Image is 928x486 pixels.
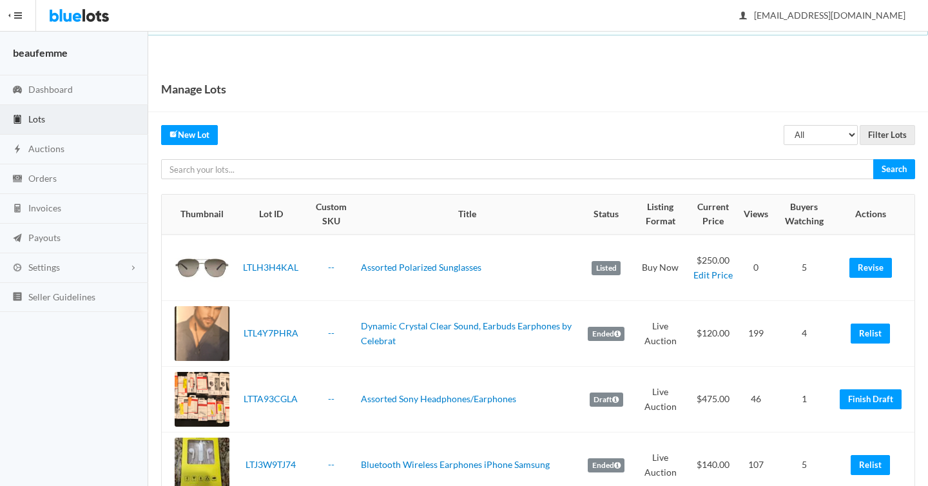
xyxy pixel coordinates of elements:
[361,459,550,470] a: Bluetooth Wireless Earphones iPhone Samsung
[687,367,739,433] td: $475.00
[773,301,835,367] td: 4
[579,195,634,235] th: Status
[634,195,687,235] th: Listing Format
[737,10,749,23] ion-icon: person
[860,125,915,145] input: Filter Lots
[162,195,235,235] th: Thumbnail
[592,261,621,275] label: Listed
[243,262,298,273] a: LTLH3H4KAL
[11,114,24,126] ion-icon: clipboard
[739,195,773,235] th: Views
[328,459,334,470] a: --
[28,143,64,154] span: Auctions
[361,262,481,273] a: Assorted Polarized Sunglasses
[634,235,687,301] td: Buy Now
[873,159,915,179] input: Search
[739,367,773,433] td: 46
[169,130,178,138] ion-icon: create
[161,79,226,99] h1: Manage Lots
[328,393,334,404] a: --
[28,84,73,95] span: Dashboard
[28,232,61,243] span: Payouts
[773,195,835,235] th: Buyers Watching
[361,320,572,346] a: Dynamic Crystal Clear Sound, Earbuds Earphones by Celebrat
[849,258,892,278] a: Revise
[11,291,24,304] ion-icon: list box
[11,144,24,156] ion-icon: flash
[244,327,298,338] a: LTL4Y7PHRA
[739,235,773,301] td: 0
[835,195,914,235] th: Actions
[11,203,24,215] ion-icon: calculator
[851,324,890,344] a: Relist
[687,301,739,367] td: $120.00
[773,235,835,301] td: 5
[588,458,624,472] label: Ended
[328,262,334,273] a: --
[11,173,24,186] ion-icon: cash
[361,393,516,404] a: Assorted Sony Headphones/Earphones
[840,389,902,409] a: Finish Draft
[161,125,218,145] a: createNew Lot
[740,10,905,21] span: [EMAIL_ADDRESS][DOMAIN_NAME]
[687,235,739,301] td: $250.00
[28,202,61,213] span: Invoices
[634,367,687,433] td: Live Auction
[11,84,24,97] ion-icon: speedometer
[687,195,739,235] th: Current Price
[235,195,307,235] th: Lot ID
[28,173,57,184] span: Orders
[28,113,45,124] span: Lots
[328,327,334,338] a: --
[246,459,296,470] a: LTJ3W9TJ74
[11,262,24,275] ion-icon: cog
[739,301,773,367] td: 199
[693,269,733,280] a: Edit Price
[773,367,835,433] td: 1
[634,301,687,367] td: Live Auction
[11,233,24,245] ion-icon: paper plane
[28,262,60,273] span: Settings
[307,195,356,235] th: Custom SKU
[161,159,874,179] input: Search your lots...
[590,393,623,407] label: Draft
[356,195,578,235] th: Title
[244,393,298,404] a: LTTA93CGLA
[28,291,95,302] span: Seller Guidelines
[588,327,624,341] label: Ended
[13,46,68,59] strong: beaufemme
[851,455,890,475] a: Relist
